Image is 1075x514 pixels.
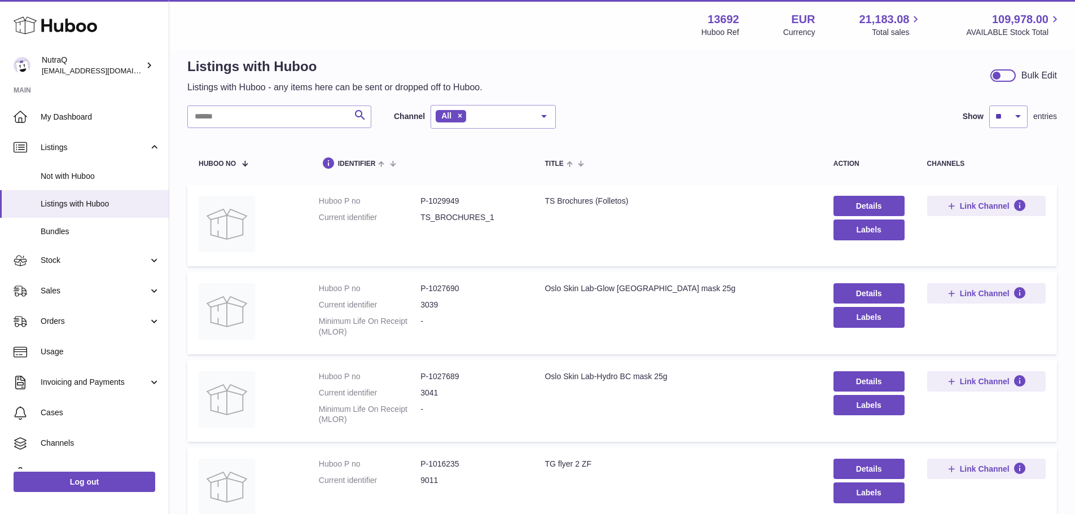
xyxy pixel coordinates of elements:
[420,388,522,398] dd: 3041
[927,283,1046,304] button: Link Channel
[14,472,155,492] a: Log out
[420,459,522,469] dd: P-1016235
[833,160,905,168] div: action
[42,66,166,75] span: [EMAIL_ADDRESS][DOMAIN_NAME]
[927,459,1046,479] button: Link Channel
[41,377,148,388] span: Invoicing and Payments
[41,226,160,237] span: Bundles
[927,196,1046,216] button: Link Channel
[41,171,160,182] span: Not with Huboo
[791,12,815,27] strong: EUR
[927,160,1046,168] div: channels
[833,459,905,479] a: Details
[960,464,1010,474] span: Link Channel
[833,395,905,415] button: Labels
[420,196,522,207] dd: P-1029949
[420,475,522,486] dd: 9011
[41,199,160,209] span: Listings with Huboo
[319,196,420,207] dt: Huboo P no
[319,283,420,294] dt: Huboo P no
[41,316,148,327] span: Orders
[394,111,425,122] label: Channel
[319,388,420,398] dt: Current identifier
[319,404,420,425] dt: Minimum Life On Receipt (MLOR)
[1033,111,1057,122] span: entries
[960,376,1010,386] span: Link Channel
[872,27,922,38] span: Total sales
[708,12,739,27] strong: 13692
[199,160,236,168] span: Huboo no
[319,475,420,486] dt: Current identifier
[859,12,909,27] span: 21,183.08
[545,283,810,294] div: Oslo Skin Lab-Glow [GEOGRAPHIC_DATA] mask 25g
[833,307,905,327] button: Labels
[420,371,522,382] dd: P-1027689
[545,160,563,168] span: title
[319,300,420,310] dt: Current identifier
[963,111,984,122] label: Show
[199,283,255,340] img: Oslo Skin Lab-Glow BC mask 25g
[199,196,255,252] img: TS Brochures (Folletos)
[545,371,810,382] div: Oslo Skin Lab-Hydro BC mask 25g
[960,288,1010,298] span: Link Channel
[966,12,1061,38] a: 109,978.00 AVAILABLE Stock Total
[41,112,160,122] span: My Dashboard
[420,212,522,223] dd: TS_BROCHURES_1
[41,407,160,418] span: Cases
[545,196,810,207] div: TS Brochures (Folletos)
[833,219,905,240] button: Labels
[420,300,522,310] dd: 3039
[966,27,1061,38] span: AVAILABLE Stock Total
[833,283,905,304] a: Details
[41,346,160,357] span: Usage
[859,12,922,38] a: 21,183.08 Total sales
[701,27,739,38] div: Huboo Ref
[420,404,522,425] dd: -
[927,371,1046,392] button: Link Channel
[187,58,482,76] h1: Listings with Huboo
[41,142,148,153] span: Listings
[319,371,420,382] dt: Huboo P no
[441,111,451,120] span: All
[420,316,522,337] dd: -
[992,12,1048,27] span: 109,978.00
[420,283,522,294] dd: P-1027690
[545,459,810,469] div: TG flyer 2 ZF
[1021,69,1057,82] div: Bulk Edit
[319,212,420,223] dt: Current identifier
[42,55,143,76] div: NutraQ
[833,371,905,392] a: Details
[41,468,160,479] span: Settings
[41,255,148,266] span: Stock
[14,57,30,74] img: log@nutraq.com
[319,459,420,469] dt: Huboo P no
[319,316,420,337] dt: Minimum Life On Receipt (MLOR)
[187,81,482,94] p: Listings with Huboo - any items here can be sent or dropped off to Huboo.
[960,201,1010,211] span: Link Channel
[41,285,148,296] span: Sales
[199,371,255,428] img: Oslo Skin Lab-Hydro BC mask 25g
[338,160,376,168] span: identifier
[833,196,905,216] a: Details
[41,438,160,449] span: Channels
[833,482,905,503] button: Labels
[783,27,815,38] div: Currency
